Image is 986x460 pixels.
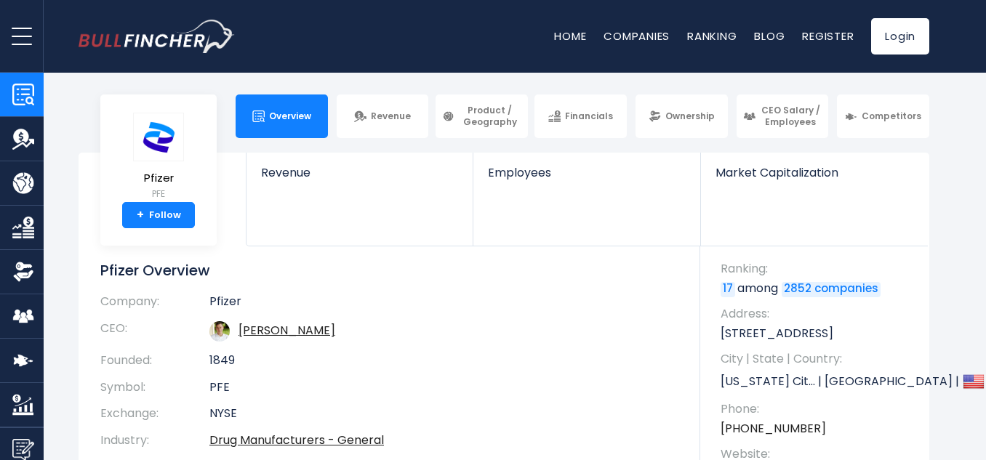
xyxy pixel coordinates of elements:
[721,281,915,296] p: among
[269,110,311,122] span: Overview
[760,105,822,127] span: CEO Salary / Employees
[100,261,678,280] h1: Pfizer Overview
[862,110,921,122] span: Competitors
[209,374,678,401] td: PFE
[209,400,678,427] td: NYSE
[261,166,458,179] span: Revenue
[239,322,335,339] a: ceo
[721,401,915,417] span: Phone:
[721,351,915,367] span: City | State | Country:
[246,153,473,204] a: Revenue
[701,153,928,204] a: Market Capitalization
[133,172,184,185] span: Pfizer
[337,94,429,138] a: Revenue
[837,94,929,138] a: Competitors
[488,166,685,179] span: Employees
[100,427,209,454] th: Industry:
[122,202,195,228] a: +Follow
[236,94,328,138] a: Overview
[604,28,670,44] a: Companies
[209,347,678,374] td: 1849
[79,20,235,53] img: bullfincher logo
[721,306,915,322] span: Address:
[100,294,209,315] th: Company:
[79,20,235,53] a: Go to homepage
[737,94,829,138] a: CEO Salary / Employees
[459,105,521,127] span: Product / Geography
[436,94,528,138] a: Product / Geography
[12,261,34,283] img: Ownership
[554,28,586,44] a: Home
[871,18,929,55] a: Login
[716,166,913,179] span: Market Capitalization
[100,315,209,347] th: CEO:
[534,94,627,138] a: Financials
[665,110,715,122] span: Ownership
[100,347,209,374] th: Founded:
[100,400,209,427] th: Exchange:
[473,153,700,204] a: Employees
[721,261,915,277] span: Ranking:
[721,282,735,296] a: 17
[137,209,144,222] strong: +
[721,326,915,342] p: [STREET_ADDRESS]
[209,321,230,342] img: albert-bourla.jpg
[687,28,737,44] a: Ranking
[209,294,678,315] td: Pfizer
[100,374,209,401] th: Symbol:
[721,421,826,437] a: [PHONE_NUMBER]
[802,28,854,44] a: Register
[636,94,728,138] a: Ownership
[133,187,184,201] small: PFE
[132,112,185,203] a: Pfizer PFE
[209,432,384,448] a: Drug Manufacturers - General
[782,282,881,296] a: 2852 companies
[721,371,915,392] p: [US_STATE] Cit... | [GEOGRAPHIC_DATA] | US
[371,110,411,122] span: Revenue
[754,28,785,44] a: Blog
[565,110,613,122] span: Financials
